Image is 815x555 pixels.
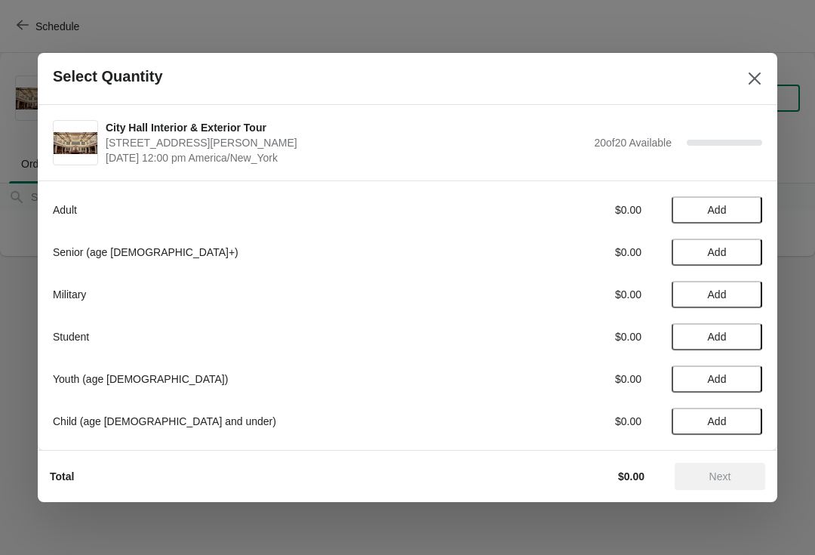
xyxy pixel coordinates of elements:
div: $0.00 [502,329,641,344]
span: 20 of 20 Available [594,137,672,149]
strong: Total [50,470,74,483]
button: Add [672,281,762,308]
button: Add [672,239,762,266]
strong: $0.00 [618,470,644,483]
div: Adult [53,202,472,217]
div: Student [53,329,472,344]
div: Child (age [DEMOGRAPHIC_DATA] and under) [53,414,472,429]
span: [STREET_ADDRESS][PERSON_NAME] [106,135,586,150]
span: Add [708,415,727,427]
div: Senior (age [DEMOGRAPHIC_DATA]+) [53,245,472,260]
button: Add [672,408,762,435]
span: Add [708,331,727,343]
button: Add [672,196,762,224]
span: Add [708,246,727,258]
img: City Hall Interior & Exterior Tour | 1400 John F Kennedy Boulevard, Suite 121, Philadelphia, PA, ... [54,132,97,154]
h2: Select Quantity [53,68,163,85]
div: $0.00 [502,287,641,302]
div: Youth (age [DEMOGRAPHIC_DATA]) [53,372,472,387]
div: $0.00 [502,202,641,217]
span: Add [708,373,727,385]
div: $0.00 [502,414,641,429]
button: Add [672,323,762,350]
div: $0.00 [502,372,641,387]
div: $0.00 [502,245,641,260]
span: Add [708,204,727,216]
div: Military [53,287,472,302]
span: Add [708,288,727,301]
button: Add [672,365,762,393]
span: City Hall Interior & Exterior Tour [106,120,586,135]
button: Close [741,65,768,92]
span: [DATE] 12:00 pm America/New_York [106,150,586,165]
